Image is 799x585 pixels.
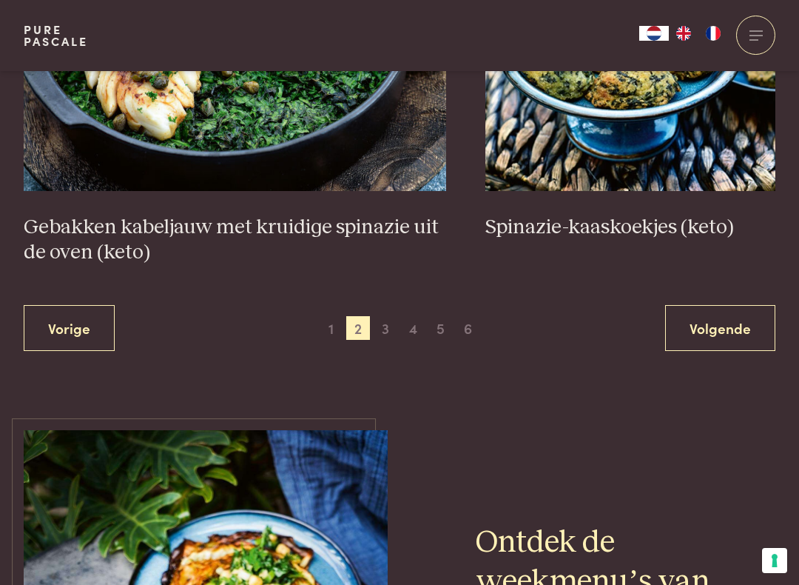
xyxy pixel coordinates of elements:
span: 1 [319,316,343,340]
ul: Language list [669,26,728,41]
span: 4 [402,316,425,340]
span: 5 [429,316,453,340]
a: Volgende [665,305,775,352]
a: PurePascale [24,24,88,47]
div: Language [639,26,669,41]
a: FR [698,26,728,41]
a: NL [639,26,669,41]
a: Vorige [24,305,115,352]
h3: Spinazie-kaaskoekjes (keto) [485,215,775,241]
aside: Language selected: Nederlands [639,26,728,41]
span: 6 [456,316,480,340]
span: 2 [346,316,370,340]
h3: Gebakken kabeljauw met kruidige spinazie uit de oven (keto) [24,215,446,266]
span: 3 [374,316,397,340]
button: Uw voorkeuren voor toestemming voor trackingtechnologieën [762,548,787,573]
a: EN [669,26,698,41]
